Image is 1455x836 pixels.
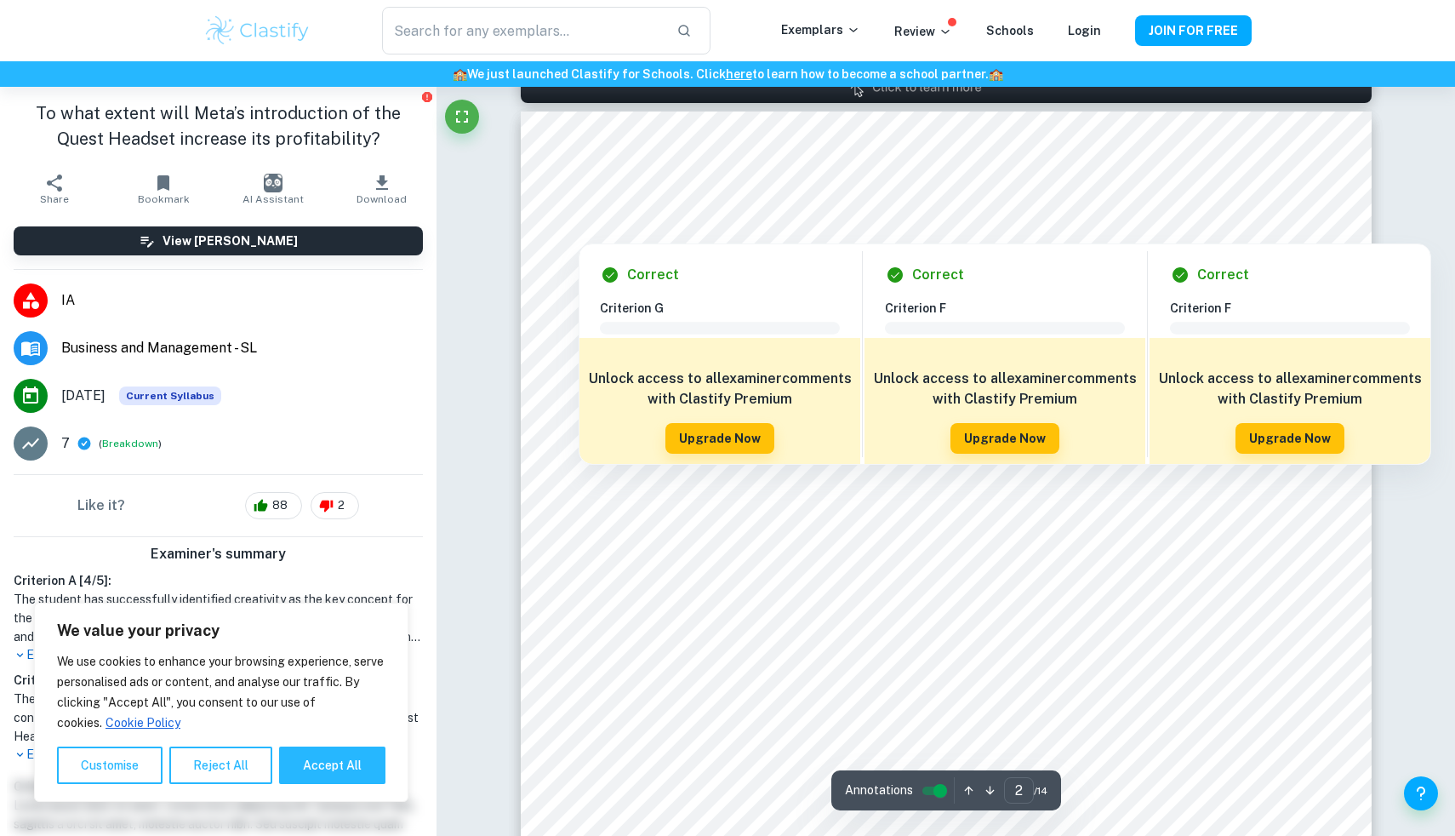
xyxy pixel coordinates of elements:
[726,67,752,81] a: here
[61,433,70,454] p: 7
[77,495,125,516] h6: Like it?
[57,651,385,733] p: We use cookies to enhance your browsing experience, serve personalised ads or content, and analys...
[1034,783,1047,799] span: / 14
[986,24,1034,37] a: Schools
[894,22,952,41] p: Review
[119,387,221,405] span: Current Syllabus
[219,165,328,213] button: AI Assistant
[845,782,913,799] span: Annotations
[169,747,272,784] button: Reject All
[163,232,298,250] h6: View [PERSON_NAME]
[245,492,302,519] div: 88
[14,746,423,764] p: Expand
[14,590,423,646] h1: The student has successfully identified creativity as the key concept for the Internal Assessment...
[1404,776,1438,810] button: Help and Feedback
[203,14,311,48] img: Clastify logo
[445,100,479,134] button: Fullscreen
[14,671,423,690] h6: Criterion B [ 3 / 4 ]:
[7,544,430,564] h6: Examiner's summary
[264,174,282,192] img: AI Assistant
[781,20,860,39] p: Exemplars
[1135,15,1252,46] button: JOIN FOR FREE
[14,100,423,152] h1: To what extent will Meta’s introduction of the Quest Headset increase its profitability?
[102,436,158,451] button: Breakdown
[61,386,106,406] span: [DATE]
[61,290,423,311] span: IA
[1068,24,1101,37] a: Login
[14,571,423,590] h6: Criterion A [ 4 / 5 ]:
[40,193,69,205] span: Share
[328,497,354,514] span: 2
[1158,369,1422,409] h6: Unlock access to all examiner comments with Clastify Premium
[3,65,1452,83] h6: We just launched Clastify for Schools. Click to learn how to become a school partner.
[34,603,408,802] div: We value your privacy
[57,747,163,784] button: Customise
[950,423,1059,454] button: Upgrade Now
[263,497,297,514] span: 88
[873,369,1137,409] h6: Unlock access to all examiner comments with Clastify Premium
[1235,423,1344,454] button: Upgrade Now
[453,67,467,81] span: 🏫
[99,436,162,452] span: ( )
[382,7,663,54] input: Search for any exemplars...
[14,226,423,255] button: View [PERSON_NAME]
[420,90,433,103] button: Report issue
[885,299,1138,318] h6: Criterion F
[600,299,853,318] h6: Criterion G
[61,338,423,358] span: Business and Management - SL
[109,165,218,213] button: Bookmark
[138,193,190,205] span: Bookmark
[57,621,385,641] p: We value your privacy
[989,67,1003,81] span: 🏫
[119,387,221,405] div: This exemplar is based on the current syllabus. Feel free to refer to it for inspiration/ideas wh...
[1197,265,1249,285] h6: Correct
[105,715,181,730] a: Cookie Policy
[279,747,385,784] button: Accept All
[588,369,852,409] h6: Unlock access to all examiner comments with Clastify Premium
[14,690,423,746] h1: The student included five supporting documents that are relevant, contemporary, and clearly label...
[665,423,774,454] button: Upgrade Now
[328,165,436,213] button: Download
[311,492,359,519] div: 2
[1170,299,1424,318] h6: Criterion F
[627,265,679,285] h6: Correct
[242,193,304,205] span: AI Assistant
[357,193,407,205] span: Download
[14,646,423,664] p: Expand
[912,265,964,285] h6: Correct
